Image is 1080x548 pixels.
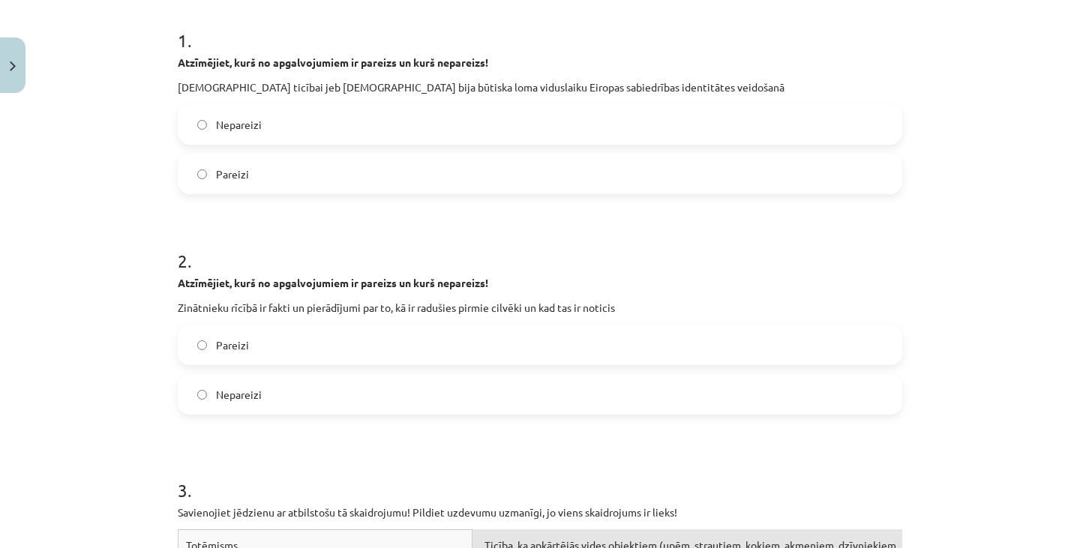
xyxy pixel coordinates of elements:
input: Nepareizi [197,120,207,130]
p: Savienojiet jēdzienu ar atbilstošu tā skaidrojumu! Pildiet uzdevumu uzmanīgi, jo viens skaidrojum... [178,505,902,520]
h1: 3 . [178,454,902,500]
h1: 2 . [178,224,902,271]
h1: 1 . [178,4,902,50]
p: [DEMOGRAPHIC_DATA] ticībai jeb [DEMOGRAPHIC_DATA] bija būtiska loma viduslaiku Eiropas sabiedrība... [178,79,902,95]
span: Pareizi [216,337,249,353]
span: Nepareizi [216,387,262,403]
img: icon-close-lesson-0947bae3869378f0d4975bcd49f059093ad1ed9edebbc8119c70593378902aed.svg [10,61,16,71]
input: Pareizi [197,340,207,350]
strong: Atzīmējiet, kurš no apgalvojumiem ir pareizs un kurš nepareizs! [178,276,488,289]
span: Pareizi [216,166,249,182]
input: Nepareizi [197,390,207,400]
p: Zinātnieku rīcībā ir fakti un pierādījumi par to, kā ir radušies pirmie cilvēki un kad tas ir not... [178,300,902,316]
span: Nepareizi [216,117,262,133]
input: Pareizi [197,169,207,179]
strong: Atzīmējiet, kurš no apgalvojumiem ir pareizs un kurš nepareizs! [178,55,488,69]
